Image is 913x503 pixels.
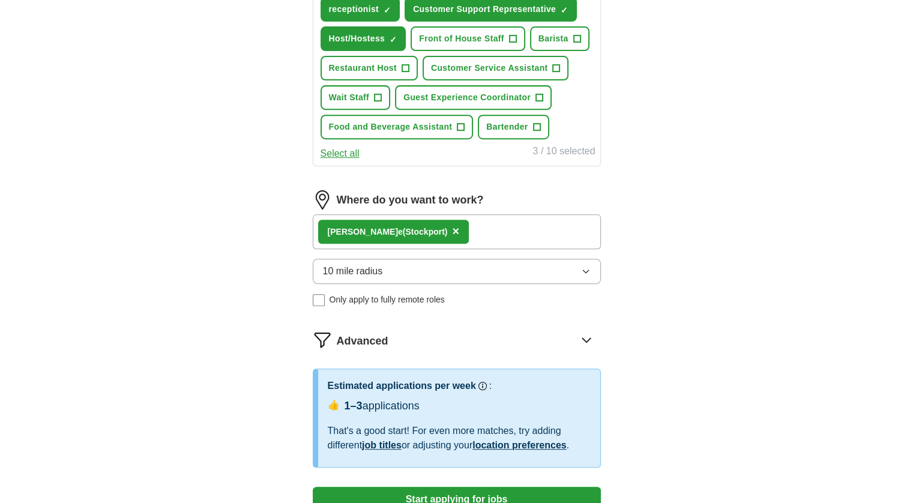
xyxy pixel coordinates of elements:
img: filter [313,330,332,349]
button: Restaurant Host [321,56,418,80]
button: 10 mile radius [313,259,601,284]
span: Customer Service Assistant [431,62,548,74]
div: e [328,226,448,238]
span: 1–3 [345,400,363,412]
img: location.png [313,190,332,209]
button: Customer Service Assistant [423,56,569,80]
span: Only apply to fully remote roles [330,294,445,306]
a: job titles [362,440,402,450]
div: That's a good start! For even more matches, try adding different or adjusting your . [328,424,591,453]
span: Barista [538,32,568,45]
span: 10 mile radius [323,264,383,279]
span: Wait Staff [329,91,370,104]
button: Barista [530,26,589,51]
h3: : [489,379,492,393]
span: Restaurant Host [329,62,397,74]
button: Guest Experience Coordinator [395,85,552,110]
span: ✓ [390,35,397,44]
button: Front of House Staff [411,26,525,51]
span: ✓ [384,5,391,15]
input: Only apply to fully remote roles [313,294,325,306]
div: applications [345,398,420,414]
span: Customer Support Representative [413,3,556,16]
strong: [PERSON_NAME] [328,227,398,236]
span: Advanced [337,333,388,349]
button: Food and Beverage Assistant [321,115,474,139]
span: Host/Hostess [329,32,385,45]
button: Host/Hostess✓ [321,26,406,51]
span: Food and Beverage Assistant [329,121,453,133]
span: Front of House Staff [419,32,504,45]
span: ✓ [561,5,568,15]
a: location preferences [472,440,567,450]
span: Guest Experience Coordinator [403,91,531,104]
span: Bartender [486,121,528,133]
div: 3 / 10 selected [532,144,595,161]
span: × [452,224,459,238]
span: receptionist [329,3,379,16]
button: Select all [321,146,360,161]
button: Wait Staff [321,85,391,110]
h3: Estimated applications per week [328,379,476,393]
label: Where do you want to work? [337,192,484,208]
span: 👍 [328,398,340,412]
button: × [452,223,459,241]
span: (Stockport) [403,227,448,236]
button: Bartender [478,115,549,139]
